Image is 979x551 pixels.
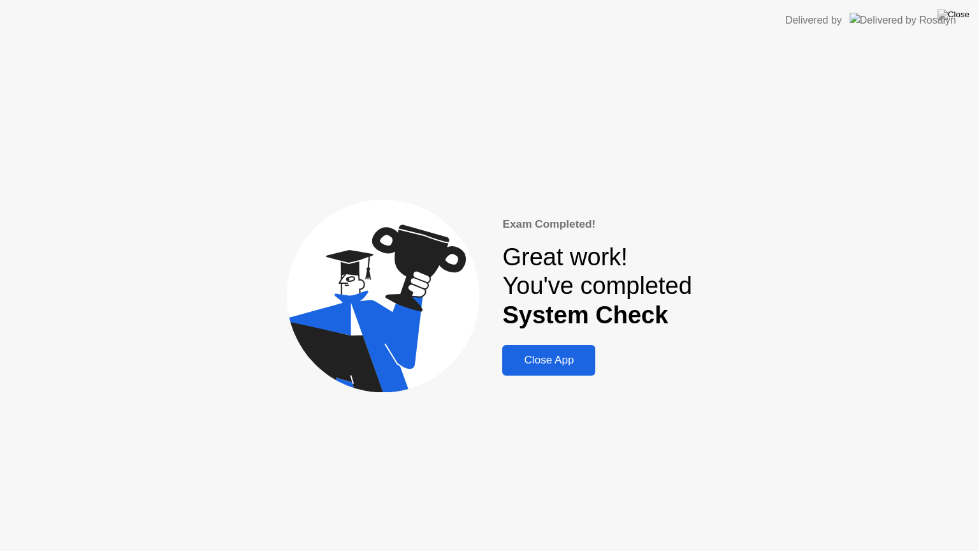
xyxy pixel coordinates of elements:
[785,13,842,28] div: Delivered by
[506,354,591,367] div: Close App
[502,216,692,233] div: Exam Completed!
[502,243,692,330] div: Great work! You've completed
[502,345,595,376] button: Close App
[850,13,956,27] img: Delivered by Rosalyn
[938,10,969,20] img: Close
[502,302,668,328] b: System Check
